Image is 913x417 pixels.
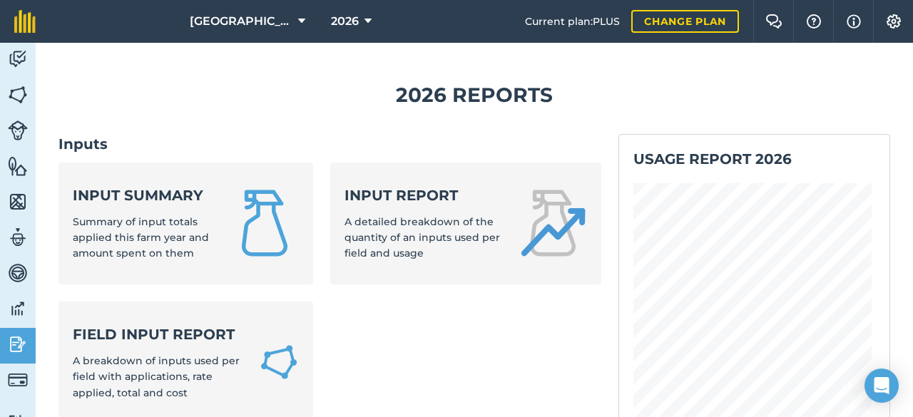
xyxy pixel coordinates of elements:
[8,370,28,390] img: svg+xml;base64,PD94bWwgdmVyc2lvbj0iMS4wIiBlbmNvZGluZz0idXRmLTgiPz4KPCEtLSBHZW5lcmF0b3I6IEFkb2JlIE...
[58,163,313,284] a: Input summarySummary of input totals applied this farm year and amount spent on them
[331,13,359,30] span: 2026
[73,185,213,205] strong: Input summary
[73,324,242,344] strong: Field Input Report
[330,163,602,284] a: Input reportA detailed breakdown of the quantity of an inputs used per field and usage
[847,13,861,30] img: svg+xml;base64,PHN2ZyB4bWxucz0iaHR0cDovL3d3dy53My5vcmcvMjAwMC9zdmciIHdpZHRoPSIxNyIgaGVpZ2h0PSIxNy...
[259,341,299,383] img: Field Input Report
[8,334,28,355] img: svg+xml;base64,PD94bWwgdmVyc2lvbj0iMS4wIiBlbmNvZGluZz0idXRmLTgiPz4KPCEtLSBHZW5lcmF0b3I6IEFkb2JlIE...
[8,298,28,319] img: svg+xml;base64,PD94bWwgdmVyc2lvbj0iMS4wIiBlbmNvZGluZz0idXRmLTgiPz4KPCEtLSBHZW5lcmF0b3I6IEFkb2JlIE...
[8,227,28,248] img: svg+xml;base64,PD94bWwgdmVyc2lvbj0iMS4wIiBlbmNvZGluZz0idXRmLTgiPz4KPCEtLSBHZW5lcmF0b3I6IEFkb2JlIE...
[8,84,28,105] img: svg+xml;base64,PHN2ZyB4bWxucz0iaHR0cDovL3d3dy53My5vcmcvMjAwMC9zdmciIHdpZHRoPSI1NiIgaGVpZ2h0PSI2MC...
[8,191,28,212] img: svg+xml;base64,PHN2ZyB4bWxucz0iaHR0cDovL3d3dy53My5vcmcvMjAwMC9zdmciIHdpZHRoPSI1NiIgaGVpZ2h0PSI2MC...
[8,262,28,284] img: svg+xml;base64,PD94bWwgdmVyc2lvbj0iMS4wIiBlbmNvZGluZz0idXRmLTgiPz4KPCEtLSBHZW5lcmF0b3I6IEFkb2JlIE...
[58,79,890,111] h1: 2026 Reports
[864,369,899,403] div: Open Intercom Messenger
[58,134,601,154] h2: Inputs
[633,149,875,169] h2: Usage report 2026
[345,215,500,260] span: A detailed breakdown of the quantity of an inputs used per field and usage
[805,14,822,29] img: A question mark icon
[519,189,587,257] img: Input report
[8,120,28,140] img: svg+xml;base64,PD94bWwgdmVyc2lvbj0iMS4wIiBlbmNvZGluZz0idXRmLTgiPz4KPCEtLSBHZW5lcmF0b3I6IEFkb2JlIE...
[885,14,902,29] img: A cog icon
[190,13,292,30] span: [GEOGRAPHIC_DATA]
[8,155,28,177] img: svg+xml;base64,PHN2ZyB4bWxucz0iaHR0cDovL3d3dy53My5vcmcvMjAwMC9zdmciIHdpZHRoPSI1NiIgaGVpZ2h0PSI2MC...
[8,48,28,70] img: svg+xml;base64,PD94bWwgdmVyc2lvbj0iMS4wIiBlbmNvZGluZz0idXRmLTgiPz4KPCEtLSBHZW5lcmF0b3I6IEFkb2JlIE...
[73,354,240,399] span: A breakdown of inputs used per field with applications, rate applied, total and cost
[631,10,739,33] a: Change plan
[525,14,620,29] span: Current plan : PLUS
[345,185,502,205] strong: Input report
[73,215,209,260] span: Summary of input totals applied this farm year and amount spent on them
[230,189,299,257] img: Input summary
[765,14,782,29] img: Two speech bubbles overlapping with the left bubble in the forefront
[14,10,36,33] img: fieldmargin Logo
